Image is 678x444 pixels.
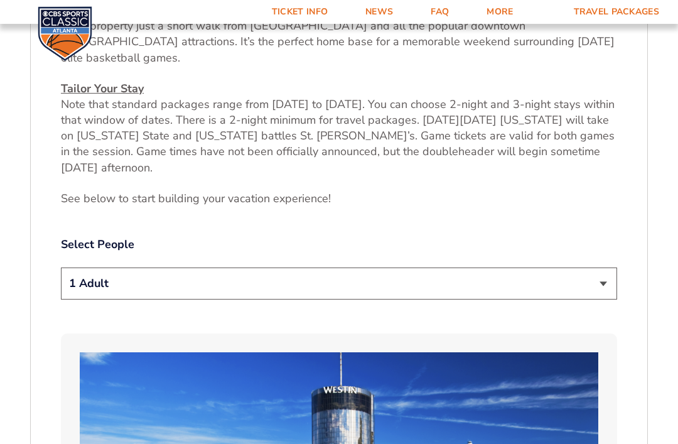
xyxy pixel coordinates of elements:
[61,81,144,96] u: Tailor Your Stay
[61,81,617,176] p: Note that standard packages range from [DATE] to [DATE]. You can choose 2-night and 3-night stays...
[38,6,92,61] img: CBS Sports Classic
[61,237,617,252] label: Select People
[61,191,617,207] p: See below to start building your vacation experience!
